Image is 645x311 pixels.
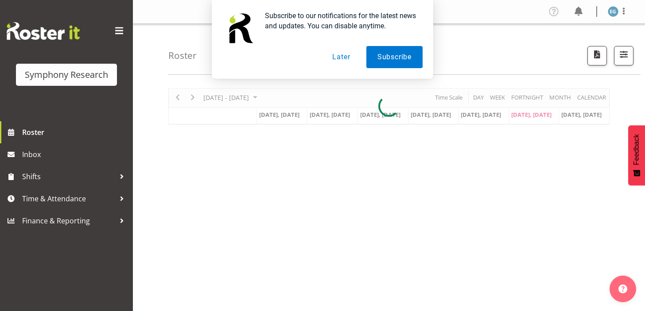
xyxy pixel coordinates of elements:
button: Subscribe [366,46,423,68]
span: Roster [22,126,128,139]
span: Feedback [633,134,641,165]
div: Subscribe to our notifications for the latest news and updates. You can disable anytime. [258,11,423,31]
span: Time & Attendance [22,192,115,205]
span: Inbox [22,148,128,161]
span: Shifts [22,170,115,183]
span: Finance & Reporting [22,214,115,227]
button: Later [321,46,361,68]
img: help-xxl-2.png [618,284,627,293]
img: notification icon [222,11,258,46]
button: Feedback - Show survey [628,125,645,185]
